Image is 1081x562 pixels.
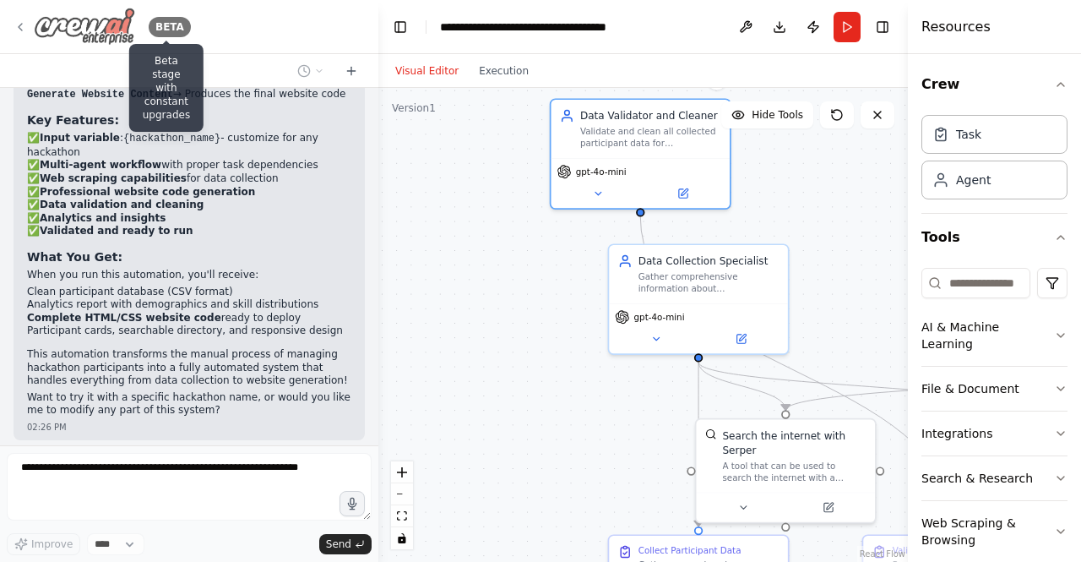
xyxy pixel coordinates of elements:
button: Hide Tools [721,101,813,128]
button: Open in side panel [642,185,724,203]
p: This automation transforms the manual process of managing hackathon participants into a fully aut... [27,348,351,388]
button: Tools [921,214,1067,261]
li: ✅ [27,186,351,199]
div: 02:26 PM [27,421,351,434]
div: Version 1 [392,101,436,115]
strong: Complete HTML/CSS website code [27,312,221,324]
div: Search the internet with Serper [722,428,866,457]
span: Hide Tools [752,108,803,122]
button: zoom in [391,461,413,483]
button: Visual Editor [385,61,469,81]
code: Generate Website Content [27,89,173,101]
div: Crew [921,108,1067,213]
li: ✅ [27,225,351,238]
button: Send [319,534,372,554]
button: Switch to previous chat [291,61,331,81]
div: SerperDevToolSearch the internet with SerperA tool that can be used to search the internet with a... [695,418,877,524]
button: Search & Research [921,456,1067,500]
button: fit view [391,505,413,527]
li: ✅ for data collection [27,172,351,186]
button: zoom out [391,483,413,505]
div: A tool that can be used to search the internet with a search_query. Supports different search typ... [722,461,866,484]
button: Open in side panel [700,330,782,348]
strong: Multi-agent workflow [40,159,161,171]
strong: Analytics and insights [40,212,166,224]
strong: Key Features: [27,113,119,127]
button: File & Document [921,367,1067,411]
li: ✅ [27,199,351,212]
button: Execution [469,61,539,81]
button: toggle interactivity [391,527,413,549]
g: Edge from 0fb2fc2d-5d09-4123-96c7-329bcaac3a60 to c75090e0-f1e2-4b6a-b1e5-082265fab3f1 [691,362,1032,410]
li: ✅ : - customize for any hackathon [27,132,351,159]
span: gpt-4o-mini [576,166,627,177]
p: Want to try it with a specific hackathon name, or would you like me to modify any part of this sy... [27,391,351,417]
strong: Validated and ready to run [40,225,193,237]
button: AI & Machine Learning [921,305,1067,366]
div: BETA [149,17,191,37]
li: → Produces the final website code [27,88,351,102]
button: Delete node [706,68,728,90]
h4: Resources [921,17,991,37]
div: Data Validator and CleanerValidate and clean all collected participant data for {hackathon_name},... [550,98,731,210]
button: Crew [921,61,1067,108]
button: Hide left sidebar [388,15,412,39]
img: Logo [34,8,135,46]
div: Data Collection Specialist [638,254,780,268]
div: Validate and Clean Data [893,544,998,556]
div: Collect Participant Data [638,544,741,556]
g: Edge from 0fb2fc2d-5d09-4123-96c7-329bcaac3a60 to 999bd0d3-38b2-4e6b-a2d1-ccedb117a67e [691,362,705,527]
nav: breadcrumb [440,19,630,35]
span: Improve [31,537,73,551]
li: ✅ [27,212,351,226]
g: Edge from 0fb2fc2d-5d09-4123-96c7-329bcaac3a60 to f2aa992f-fc22-4322-b48c-d5a8193635fa [691,362,792,410]
button: Web Scraping & Browsing [921,501,1067,562]
button: Hide right sidebar [871,15,894,39]
img: SerperDevTool [705,428,717,440]
g: Edge from 56406bdf-ddd5-4ff0-a7cb-598cb5914b09 to c90f3672-927c-4328-8b9f-ad93991c37f3 [633,216,960,527]
strong: Data validation and cleaning [40,199,204,210]
li: ✅ with proper task dependencies [27,159,351,172]
li: Analytics report with demographics and skill distributions [27,298,351,312]
div: Data Collection SpecialistGather comprehensive information about {hackathon_name} participants fr... [608,243,790,355]
div: Validate and clean all collected participant data for {hackathon_name}, ensuring accuracy, comple... [580,126,721,150]
strong: What You Get: [27,250,122,264]
button: Click to speak your automation idea [340,491,365,516]
li: Clean participant database (CSV format) [27,286,351,299]
button: Start a new chat [338,61,365,81]
button: Improve [7,533,80,555]
code: {hackathon_name} [123,133,220,145]
div: Data Validator and Cleaner [580,108,721,123]
li: ready to deploy [27,312,351,325]
div: Gather comprehensive information about {hackathon_name} participants from multiple sources includ... [638,271,780,295]
strong: Input variable [40,132,120,144]
strong: Professional website code generation [40,186,255,198]
div: Agent [956,172,991,188]
div: Task [956,126,981,143]
strong: Web scraping capabilities [40,172,187,184]
div: Beta stage with constant upgrades [143,54,190,122]
span: Send [326,537,351,551]
span: gpt-4o-mini [634,311,685,323]
a: React Flow attribution [860,549,905,559]
p: When you run this automation, you'll receive: [27,269,351,282]
div: React Flow controls [391,461,413,549]
button: Integrations [921,412,1067,456]
li: Participant cards, searchable directory, and responsive design [27,325,351,338]
button: Open in side panel [787,499,869,516]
